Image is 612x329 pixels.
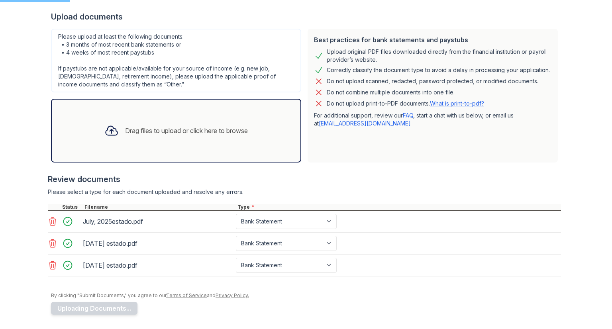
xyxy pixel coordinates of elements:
div: Filename [83,204,236,210]
div: [DATE] estado.pdf [83,259,233,272]
p: Do not upload print-to-PDF documents. [327,100,484,108]
div: July, 2025estado.pdf [83,215,233,228]
div: Review documents [48,174,561,185]
div: Correctly classify the document type to avoid a delay in processing your application. [327,65,550,75]
button: Uploading Documents... [51,302,137,315]
div: By clicking "Submit Documents," you agree to our and [51,292,561,299]
a: FAQ [403,112,413,119]
div: [DATE] estado.pdf [83,237,233,250]
div: Drag files to upload or click here to browse [125,126,248,135]
div: Upload original PDF files downloaded directly from the financial institution or payroll provider’... [327,48,551,64]
div: Please upload at least the following documents: • 3 months of most recent bank statements or • 4 ... [51,29,301,92]
a: [EMAIL_ADDRESS][DOMAIN_NAME] [319,120,411,127]
div: Do not upload scanned, redacted, password protected, or modified documents. [327,76,538,86]
div: Please select a type for each document uploaded and resolve any errors. [48,188,561,196]
p: For additional support, review our , start a chat with us below, or email us at [314,112,551,127]
a: Terms of Service [166,292,207,298]
a: Privacy Policy. [216,292,249,298]
div: Type [236,204,561,210]
div: Do not combine multiple documents into one file. [327,88,455,97]
a: What is print-to-pdf? [430,100,484,107]
div: Upload documents [51,11,561,22]
div: Status [61,204,83,210]
div: Best practices for bank statements and paystubs [314,35,551,45]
